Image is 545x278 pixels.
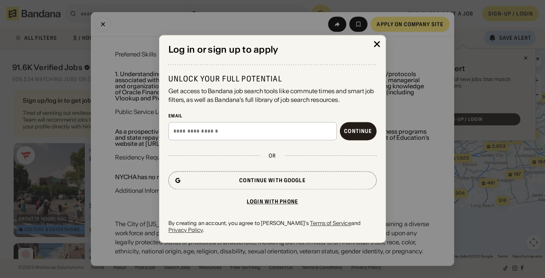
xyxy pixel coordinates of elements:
[344,128,372,134] div: Continue
[168,87,377,104] div: Get access to Bandana job search tools like commute times and smart job filters, as well as Banda...
[168,44,377,55] div: Log in or sign up to apply
[247,199,298,204] div: Login with phone
[269,152,276,159] div: or
[168,220,377,233] div: By creating an account, you agree to [PERSON_NAME]'s and .
[168,74,377,84] div: Unlock your full potential
[168,226,203,233] a: Privacy Policy
[310,220,351,226] a: Terms of Service
[239,178,305,183] div: Continue with Google
[168,113,377,119] div: Email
